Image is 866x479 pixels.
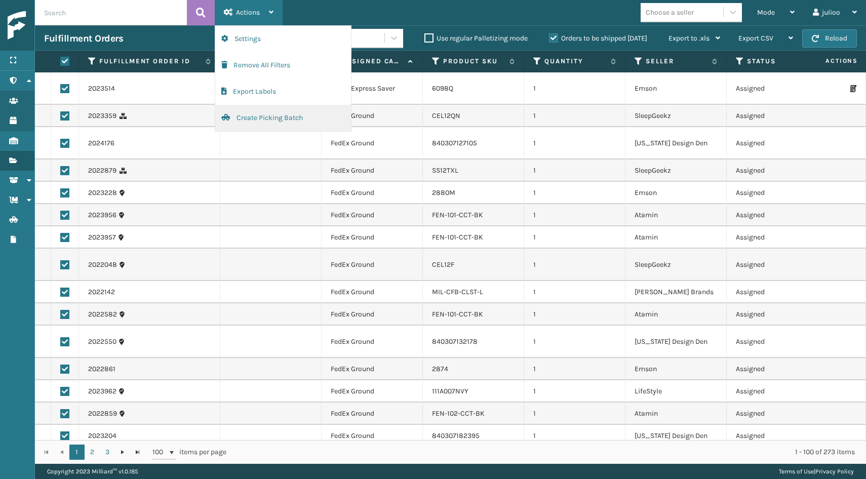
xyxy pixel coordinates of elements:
[625,358,727,380] td: Emson
[88,260,117,270] a: 2022048
[625,403,727,425] td: Atamin
[646,7,694,18] div: Choose a seller
[625,425,727,447] td: [US_STATE] Design Den
[152,445,226,460] span: items per page
[215,26,351,52] button: Settings
[524,281,625,303] td: 1
[322,127,423,159] td: FedEx Ground
[727,72,828,105] td: Assigned
[69,445,85,460] a: 1
[130,445,145,460] a: Go to the last page
[85,445,100,460] a: 2
[779,464,854,479] div: |
[44,32,123,45] h3: Fulfillment Orders
[747,57,808,66] label: Status
[779,468,814,475] a: Terms of Use
[115,445,130,460] a: Go to the next page
[524,425,625,447] td: 1
[625,105,727,127] td: SleepGeekz
[322,425,423,447] td: FedEx Ground
[727,403,828,425] td: Assigned
[432,288,483,296] a: MIL-CFB-CLST-L
[524,303,625,326] td: 1
[215,105,351,131] button: Create Picking Batch
[432,409,485,418] a: FEN-102-CCT-BK
[88,386,116,396] a: 2023962
[524,105,625,127] td: 1
[152,447,168,457] span: 100
[738,34,773,43] span: Export CSV
[432,260,454,269] a: CEL12F
[88,364,115,374] a: 2022861
[802,29,857,48] button: Reload
[88,111,116,121] a: 2023359
[432,188,455,197] a: 2880M
[88,337,116,347] a: 2022550
[99,57,201,66] label: Fulfillment Order Id
[47,464,138,479] p: Copyright 2023 Milliard™ v 1.0.185
[524,182,625,204] td: 1
[727,380,828,403] td: Assigned
[625,159,727,182] td: SleepGeekz
[322,159,423,182] td: FedEx Ground
[432,166,458,175] a: SS12TXL
[727,249,828,281] td: Assigned
[524,380,625,403] td: 1
[88,409,117,419] a: 2022859
[322,281,423,303] td: FedEx Ground
[727,182,828,204] td: Assigned
[424,34,528,43] label: Use regular Palletizing mode
[432,337,478,346] a: 840307132178
[322,226,423,249] td: FedEx Ground
[432,310,483,318] a: FEN-101-CCT-BK
[88,188,117,198] a: 2023228
[88,166,116,176] a: 2022879
[432,431,480,440] a: 840307182395
[88,138,114,148] a: 2024176
[815,468,854,475] a: Privacy Policy
[322,182,423,204] td: FedEx Ground
[625,303,727,326] td: Atamin
[88,232,116,243] a: 2023957
[524,249,625,281] td: 1
[215,52,351,78] button: Remove All Filters
[100,445,115,460] a: 3
[432,84,453,93] a: 6098Q
[322,249,423,281] td: FedEx Ground
[625,380,727,403] td: LifeStyle
[322,105,423,127] td: FedEx Ground
[727,204,828,226] td: Assigned
[342,57,403,66] label: Assigned Carrier Service
[668,34,710,43] span: Export to .xls
[524,127,625,159] td: 1
[322,204,423,226] td: FedEx Ground
[432,111,460,120] a: CEL12QN
[625,226,727,249] td: Atamin
[432,387,468,395] a: 111A007NVY
[524,226,625,249] td: 1
[727,326,828,358] td: Assigned
[215,78,351,105] button: Export Labels
[8,11,99,40] img: logo
[524,358,625,380] td: 1
[794,53,864,69] span: Actions
[727,159,828,182] td: Assigned
[134,448,142,456] span: Go to the last page
[322,358,423,380] td: FedEx Ground
[625,127,727,159] td: [US_STATE] Design Den
[625,182,727,204] td: Emson
[88,84,115,94] a: 2023514
[524,204,625,226] td: 1
[432,233,483,242] a: FEN-101-CCT-BK
[727,226,828,249] td: Assigned
[432,365,448,373] a: 2874
[549,34,647,43] label: Orders to be shipped [DATE]
[727,127,828,159] td: Assigned
[757,8,775,17] span: Mode
[236,8,260,17] span: Actions
[88,210,116,220] a: 2023956
[322,303,423,326] td: FedEx Ground
[119,448,127,456] span: Go to the next page
[727,358,828,380] td: Assigned
[646,57,707,66] label: Seller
